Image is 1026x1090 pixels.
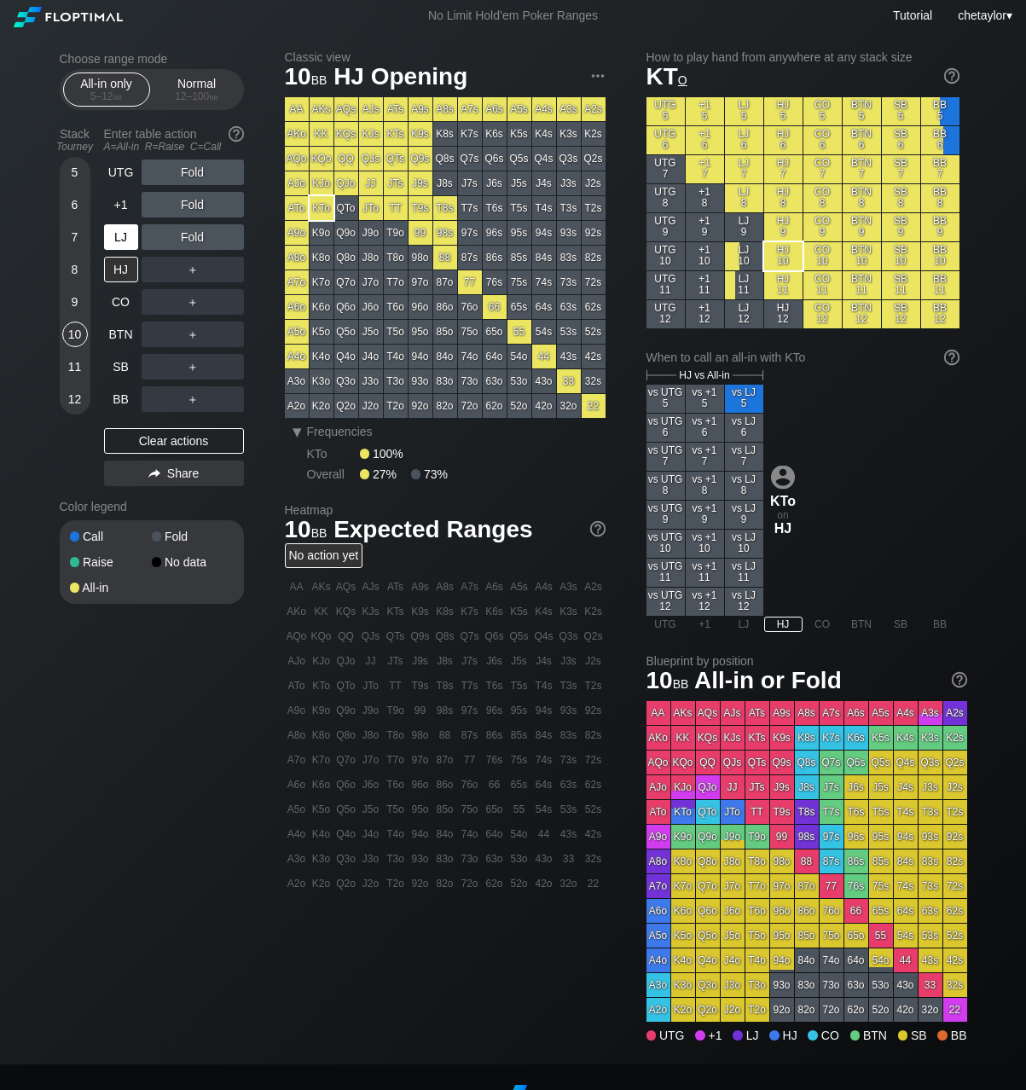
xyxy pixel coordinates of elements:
[285,97,309,121] div: AA
[882,184,920,212] div: SB 8
[433,295,457,319] div: 86o
[582,320,606,344] div: 52s
[209,90,218,102] span: bb
[557,122,581,146] div: K3s
[725,97,763,125] div: LJ 5
[532,147,556,171] div: Q4s
[921,97,959,125] div: BB 5
[142,322,244,347] div: ＋
[285,196,309,220] div: ATo
[409,147,432,171] div: Q9s
[764,184,803,212] div: HJ 8
[725,271,763,299] div: LJ 11
[882,97,920,125] div: SB 5
[646,271,685,299] div: UTG 11
[285,345,309,368] div: A4o
[507,295,531,319] div: 65s
[433,196,457,220] div: T8s
[582,147,606,171] div: Q2s
[53,120,97,159] div: Stack
[142,257,244,282] div: ＋
[646,126,685,154] div: UTG 6
[843,213,881,241] div: BTN 9
[433,171,457,195] div: J8s
[557,394,581,418] div: 32o
[359,345,383,368] div: J4o
[458,171,482,195] div: J7s
[646,155,685,183] div: UTG 7
[588,67,607,85] img: ellipsis.fd386fe8.svg
[409,97,432,121] div: A9s
[646,97,685,125] div: UTG 5
[161,90,233,102] div: 12 – 100
[582,122,606,146] div: K2s
[483,196,507,220] div: T6s
[433,246,457,270] div: 88
[843,155,881,183] div: BTN 7
[384,97,408,121] div: ATs
[310,97,333,121] div: AKs
[843,184,881,212] div: BTN 8
[433,320,457,344] div: 85o
[686,184,724,212] div: +1 8
[882,271,920,299] div: SB 11
[152,556,234,568] div: No data
[104,192,138,217] div: +1
[334,196,358,220] div: QTo
[104,386,138,412] div: BB
[686,414,724,442] div: vs +1 6
[334,369,358,393] div: Q3o
[384,394,408,418] div: T2o
[646,414,685,442] div: vs UTG 6
[532,171,556,195] div: J4s
[113,90,123,102] span: bb
[557,320,581,344] div: 53s
[507,221,531,245] div: 95s
[950,670,969,689] img: help.32db89a4.svg
[310,270,333,294] div: K7o
[764,242,803,270] div: HJ 10
[686,213,724,241] div: +1 9
[557,246,581,270] div: 83s
[646,213,685,241] div: UTG 9
[483,394,507,418] div: 62o
[331,64,470,92] span: HJ Opening
[384,122,408,146] div: KTs
[803,271,842,299] div: CO 11
[483,295,507,319] div: 66
[104,159,138,185] div: UTG
[359,97,383,121] div: AJs
[921,155,959,183] div: BB 7
[104,289,138,315] div: CO
[285,246,309,270] div: A8o
[843,97,881,125] div: BTN 5
[686,97,724,125] div: +1 5
[557,171,581,195] div: J3s
[646,63,687,90] span: KT
[148,469,160,478] img: share.864f2f62.svg
[62,354,88,380] div: 11
[142,289,244,315] div: ＋
[458,147,482,171] div: Q7s
[582,196,606,220] div: T2s
[582,295,606,319] div: 62s
[62,224,88,250] div: 7
[803,126,842,154] div: CO 6
[483,320,507,344] div: 65o
[285,394,309,418] div: A2o
[62,159,88,185] div: 5
[507,246,531,270] div: 85s
[104,354,138,380] div: SB
[142,159,244,185] div: Fold
[686,126,724,154] div: +1 6
[483,345,507,368] div: 64o
[409,246,432,270] div: 98o
[409,221,432,245] div: 99
[582,394,606,418] div: 22
[359,221,383,245] div: J9o
[310,147,333,171] div: KQo
[310,196,333,220] div: KTo
[646,242,685,270] div: UTG 10
[62,257,88,282] div: 8
[532,122,556,146] div: K4s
